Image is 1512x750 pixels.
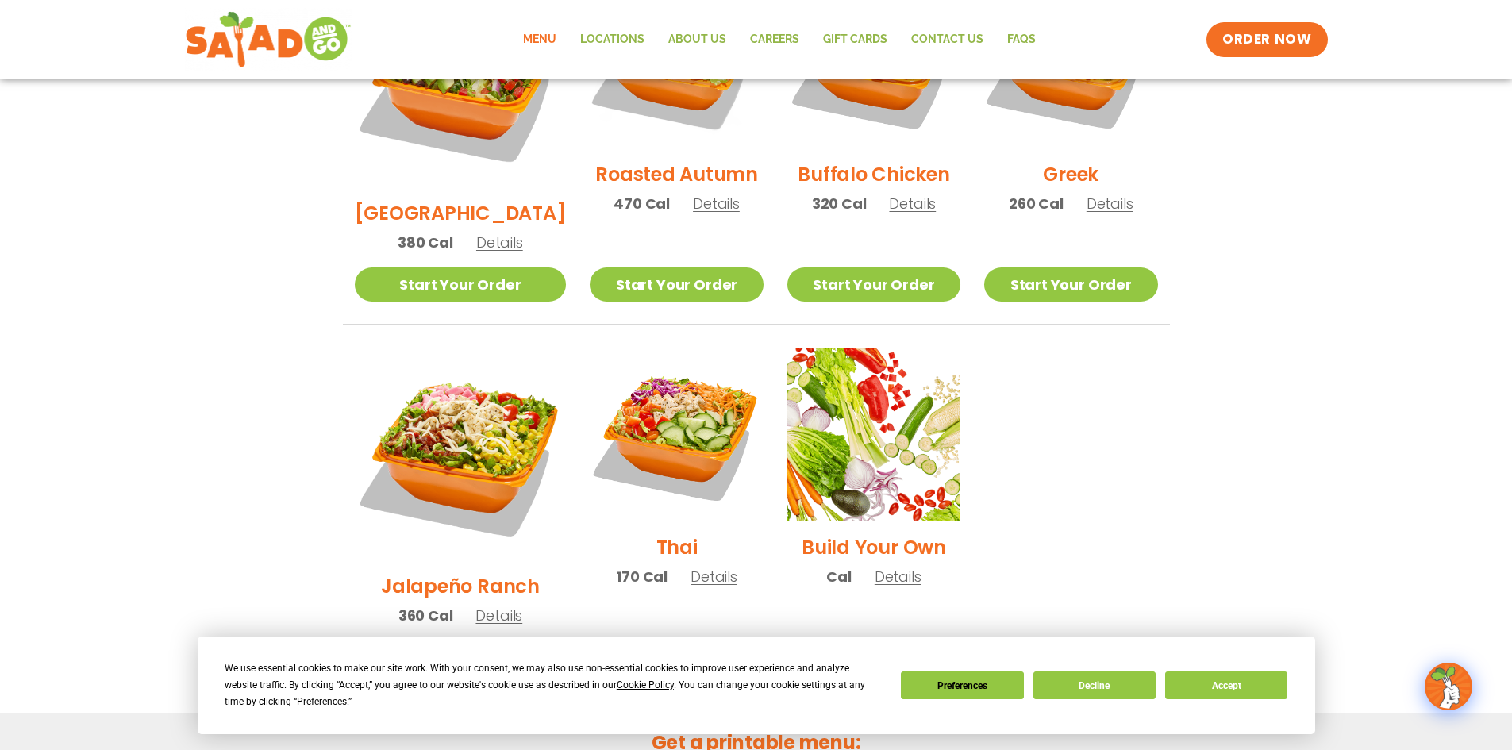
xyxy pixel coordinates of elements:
[1222,30,1311,49] span: ORDER NOW
[802,533,946,561] h2: Build Your Own
[899,21,995,58] a: Contact Us
[511,21,1048,58] nav: Menu
[1043,160,1098,188] h2: Greek
[812,193,867,214] span: 320 Cal
[1426,664,1471,709] img: wpChatIcon
[1087,194,1133,213] span: Details
[738,21,811,58] a: Careers
[901,671,1023,699] button: Preferences
[617,679,674,690] span: Cookie Policy
[984,267,1157,302] a: Start Your Order
[691,567,737,587] span: Details
[355,267,567,302] a: Start Your Order
[381,572,540,600] h2: Jalapeño Ranch
[811,21,899,58] a: GIFT CARDS
[1165,671,1287,699] button: Accept
[297,696,347,707] span: Preferences
[476,233,523,252] span: Details
[568,21,656,58] a: Locations
[656,533,698,561] h2: Thai
[616,566,668,587] span: 170 Cal
[355,199,567,227] h2: [GEOGRAPHIC_DATA]
[1009,193,1064,214] span: 260 Cal
[787,267,960,302] a: Start Your Order
[889,194,936,213] span: Details
[693,194,740,213] span: Details
[875,567,921,587] span: Details
[185,8,352,71] img: new-SAG-logo-768×292
[798,160,949,188] h2: Buffalo Chicken
[595,160,758,188] h2: Roasted Autumn
[614,193,670,214] span: 470 Cal
[398,605,453,626] span: 360 Cal
[511,21,568,58] a: Menu
[198,637,1315,734] div: Cookie Consent Prompt
[590,348,763,521] img: Product photo for Thai Salad
[1206,22,1327,57] a: ORDER NOW
[398,232,453,253] span: 380 Cal
[1033,671,1156,699] button: Decline
[995,21,1048,58] a: FAQs
[590,267,763,302] a: Start Your Order
[225,660,882,710] div: We use essential cookies to make our site work. With your consent, we may also use non-essential ...
[787,348,960,521] img: Product photo for Build Your Own
[355,348,567,560] img: Product photo for Jalapeño Ranch Salad
[475,606,522,625] span: Details
[826,566,851,587] span: Cal
[656,21,738,58] a: About Us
